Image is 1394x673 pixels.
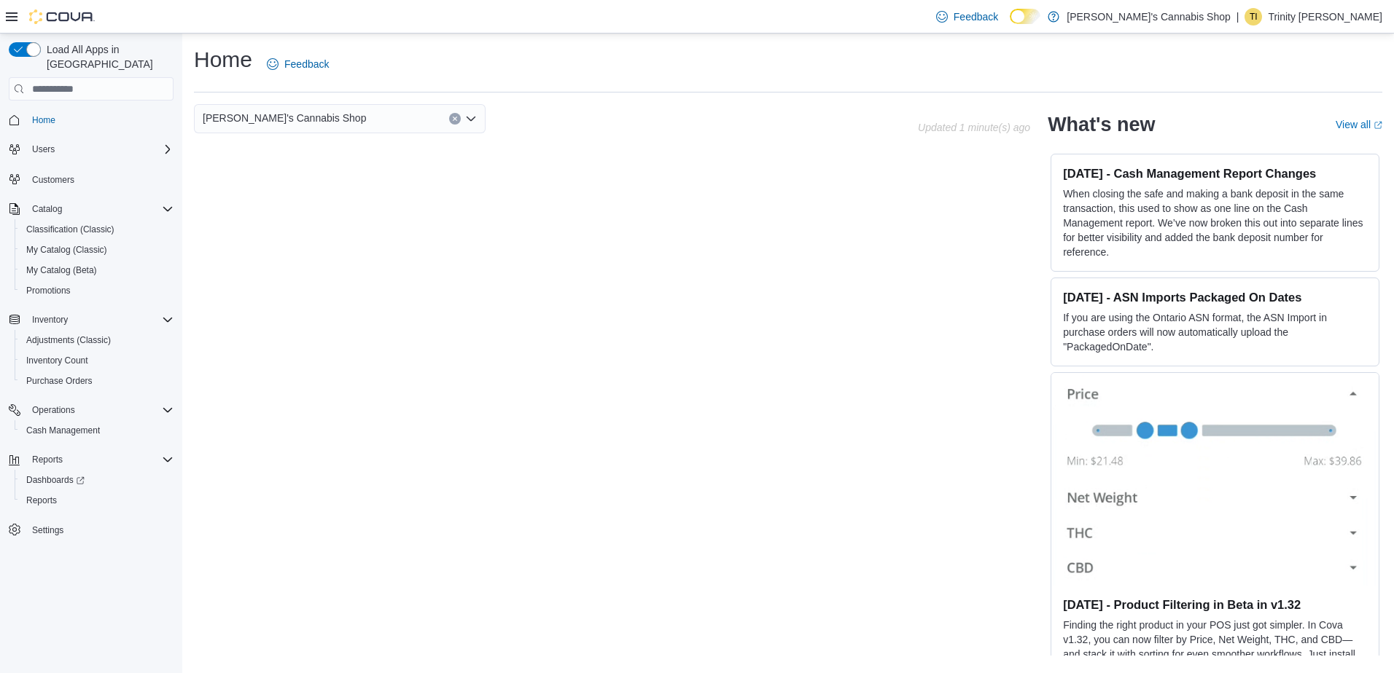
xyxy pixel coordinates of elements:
[20,282,174,299] span: Promotions
[32,114,55,126] span: Home
[26,522,69,539] a: Settings
[32,524,63,536] span: Settings
[20,352,94,369] a: Inventory Count
[194,45,252,74] h1: Home
[26,401,81,419] button: Operations
[1245,8,1262,25] div: Trinity Iacono
[26,425,100,436] span: Cash Management
[1063,310,1367,354] p: If you are using the Ontario ASN format, the ASN Import in purchase orders will now automatically...
[449,113,461,125] button: Clear input
[26,111,174,129] span: Home
[32,143,55,155] span: Users
[26,170,174,188] span: Customers
[20,372,174,390] span: Purchase Orders
[954,9,998,24] span: Feedback
[465,113,477,125] button: Open list of options
[284,57,329,71] span: Feedback
[32,404,75,416] span: Operations
[26,285,71,296] span: Promotions
[15,371,179,391] button: Purchase Orders
[26,334,111,346] span: Adjustments (Classic)
[1063,597,1367,612] h3: [DATE] - Product Filtering in Beta in v1.32
[26,111,61,129] a: Home
[1063,166,1367,181] h3: [DATE] - Cash Management Report Changes
[26,141,61,158] button: Users
[26,141,174,158] span: Users
[26,355,88,366] span: Inventory Count
[930,2,1004,31] a: Feedback
[20,372,98,390] a: Purchase Orders
[26,521,174,539] span: Settings
[1237,8,1239,25] p: |
[3,199,179,219] button: Catalog
[26,200,174,218] span: Catalog
[1010,24,1011,25] span: Dark Mode
[32,314,68,326] span: Inventory
[15,330,179,350] button: Adjustments (Classic)
[20,261,103,279] a: My Catalog (Beta)
[26,474,85,486] span: Dashboards
[3,168,179,189] button: Customers
[26,171,80,189] a: Customers
[15,280,179,301] button: Promotions
[1048,113,1155,136] h2: What's new
[15,240,179,260] button: My Catalog (Classic)
[26,311,174,328] span: Inventory
[20,261,174,279] span: My Catalog (Beta)
[26,401,174,419] span: Operations
[15,490,179,511] button: Reports
[1250,8,1258,25] span: TI
[20,492,63,509] a: Reports
[32,203,62,215] span: Catalog
[20,331,174,349] span: Adjustments (Classic)
[3,139,179,160] button: Users
[20,471,174,489] span: Dashboards
[26,495,57,506] span: Reports
[26,264,97,276] span: My Catalog (Beta)
[26,244,107,256] span: My Catalog (Classic)
[3,449,179,470] button: Reports
[32,174,74,186] span: Customers
[26,200,68,218] button: Catalog
[1336,119,1382,130] a: View allExternal link
[3,400,179,420] button: Operations
[20,471,90,489] a: Dashboards
[15,420,179,441] button: Cash Management
[203,109,366,127] span: [PERSON_NAME]'s Cannabis Shop
[261,50,335,79] a: Feedback
[20,492,174,509] span: Reports
[15,260,179,280] button: My Catalog (Beta)
[1063,290,1367,304] h3: [DATE] - ASN Imports Packaged On Dates
[20,221,120,238] a: Classification (Classic)
[20,221,174,238] span: Classification (Classic)
[20,241,113,259] a: My Catalog (Classic)
[1067,8,1230,25] p: [PERSON_NAME]'s Cannabis Shop
[26,375,93,387] span: Purchase Orders
[1374,121,1382,130] svg: External link
[26,451,174,468] span: Reports
[26,451,69,468] button: Reports
[20,422,106,439] a: Cash Management
[20,352,174,369] span: Inventory Count
[1010,9,1040,24] input: Dark Mode
[20,282,77,299] a: Promotions
[15,350,179,371] button: Inventory Count
[3,519,179,540] button: Settings
[20,331,117,349] a: Adjustments (Classic)
[20,422,174,439] span: Cash Management
[26,311,74,328] button: Inventory
[1268,8,1382,25] p: Trinity [PERSON_NAME]
[1063,186,1367,259] p: When closing the safe and making a bank deposit in the same transaction, this used to show as one...
[32,454,63,465] span: Reports
[41,42,174,71] span: Load All Apps in [GEOGRAPHIC_DATA]
[3,310,179,330] button: Inventory
[15,470,179,490] a: Dashboards
[918,122,1030,133] p: Updated 1 minute(s) ago
[26,224,114,235] span: Classification (Classic)
[3,109,179,130] button: Home
[15,219,179,240] button: Classification (Classic)
[9,103,174,578] nav: Complex example
[29,9,95,24] img: Cova
[20,241,174,259] span: My Catalog (Classic)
